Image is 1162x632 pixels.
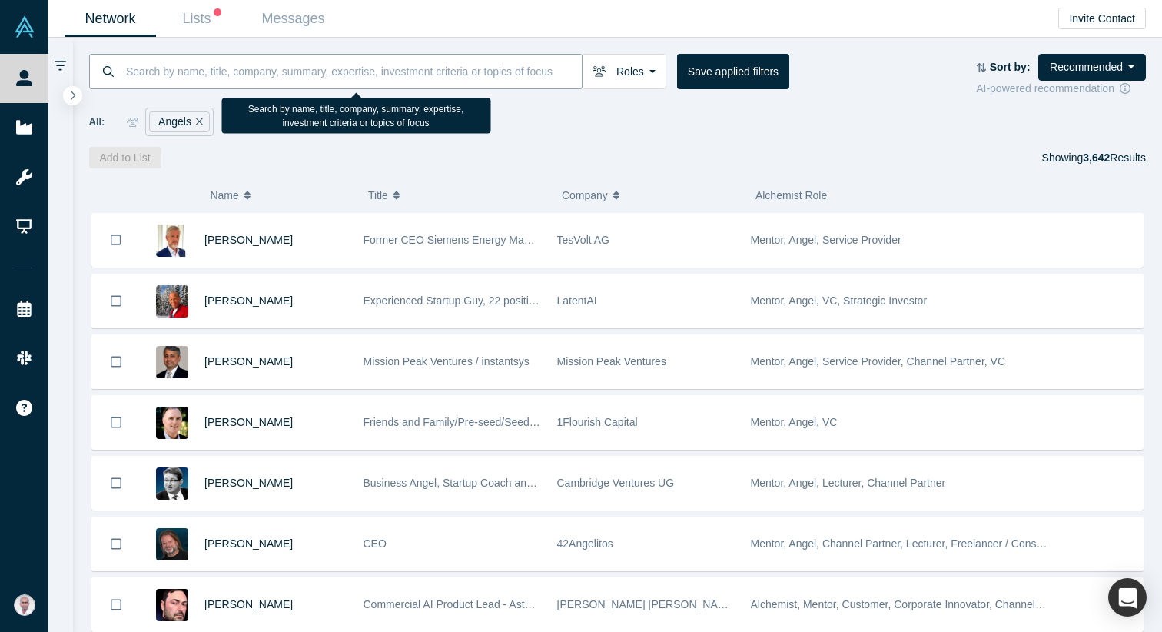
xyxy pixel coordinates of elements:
button: Bookmark [92,335,140,388]
div: Showing [1042,147,1146,168]
input: Search by name, title, company, summary, expertise, investment criteria or topics of focus [124,53,582,89]
span: All: [89,115,105,130]
button: Bookmark [92,274,140,328]
span: TesVolt AG [557,234,609,246]
a: [PERSON_NAME] [204,234,293,246]
a: [PERSON_NAME] [204,355,293,368]
img: Ralf Christian's Profile Image [156,225,188,257]
a: Lists [156,1,247,37]
span: Mentor, Angel, Service Provider [751,234,901,246]
strong: 3,642 [1083,151,1110,164]
span: LatentAI [557,294,597,307]
img: Vipin Chawla's Profile Image [156,346,188,378]
img: Vetri Venthan Elango's Account [14,594,35,616]
img: Richard Svinkin's Profile Image [156,589,188,621]
img: David Lane's Profile Image [156,407,188,439]
button: Save applied filters [677,54,789,89]
a: [PERSON_NAME] [204,537,293,550]
button: Company [562,179,739,211]
strong: Sort by: [990,61,1031,73]
span: Company [562,179,608,211]
span: Mentor, Angel, VC, Strategic Investor [751,294,928,307]
span: [PERSON_NAME] [PERSON_NAME] Capital [557,598,774,610]
span: Title [368,179,388,211]
img: Chris H. Leeb's Profile Image [156,528,188,560]
span: Friends and Family/Pre-seed/Seed Angel and VC Investor [364,416,640,428]
span: 1Flourish Capital [557,416,638,428]
span: Mission Peak Ventures [557,355,666,368]
button: Bookmark [92,457,140,510]
button: Add to List [89,147,161,168]
button: Invite Contact [1058,8,1146,29]
button: Remove Filter [191,113,203,131]
button: Bookmark [92,578,140,631]
button: Title [368,179,546,211]
div: AI-powered recommendation [976,81,1146,97]
button: Bookmark [92,213,140,267]
button: Bookmark [92,517,140,570]
span: Name [210,179,238,211]
span: Experienced Startup Guy, 22 positive exits to date [364,294,601,307]
img: Bruce Graham's Profile Image [156,285,188,318]
button: Bookmark [92,396,140,449]
span: Mentor, Angel, Service Provider, Channel Partner, VC [751,355,1006,368]
button: Recommended [1038,54,1146,81]
span: Business Angel, Startup Coach and best-selling author [364,477,624,489]
button: Roles [582,54,666,89]
button: Name [210,179,352,211]
span: Cambridge Ventures UG [557,477,675,489]
span: Results [1083,151,1146,164]
span: Alchemist Role [755,189,827,201]
span: 42Angelitos [557,537,613,550]
a: [PERSON_NAME] [204,598,293,610]
a: [PERSON_NAME] [204,477,293,489]
span: CEO [364,537,387,550]
a: Messages [247,1,339,37]
span: Former CEO Siemens Energy Management Division of SIEMENS AG [364,234,694,246]
div: Angels [149,111,210,132]
span: Commercial AI Product Lead - Astellas & Angel Investor - [PERSON_NAME] [PERSON_NAME] Capital, Alc... [364,598,934,610]
span: Mentor, Angel, Lecturer, Channel Partner [751,477,946,489]
a: [PERSON_NAME] [204,416,293,428]
span: Mentor, Angel, VC [751,416,838,428]
a: [PERSON_NAME] [204,294,293,307]
span: Mission Peak Ventures / instantsys [364,355,530,368]
a: Network [65,1,156,37]
img: Martin Giese's Profile Image [156,467,188,500]
img: Alchemist Vault Logo [14,16,35,38]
